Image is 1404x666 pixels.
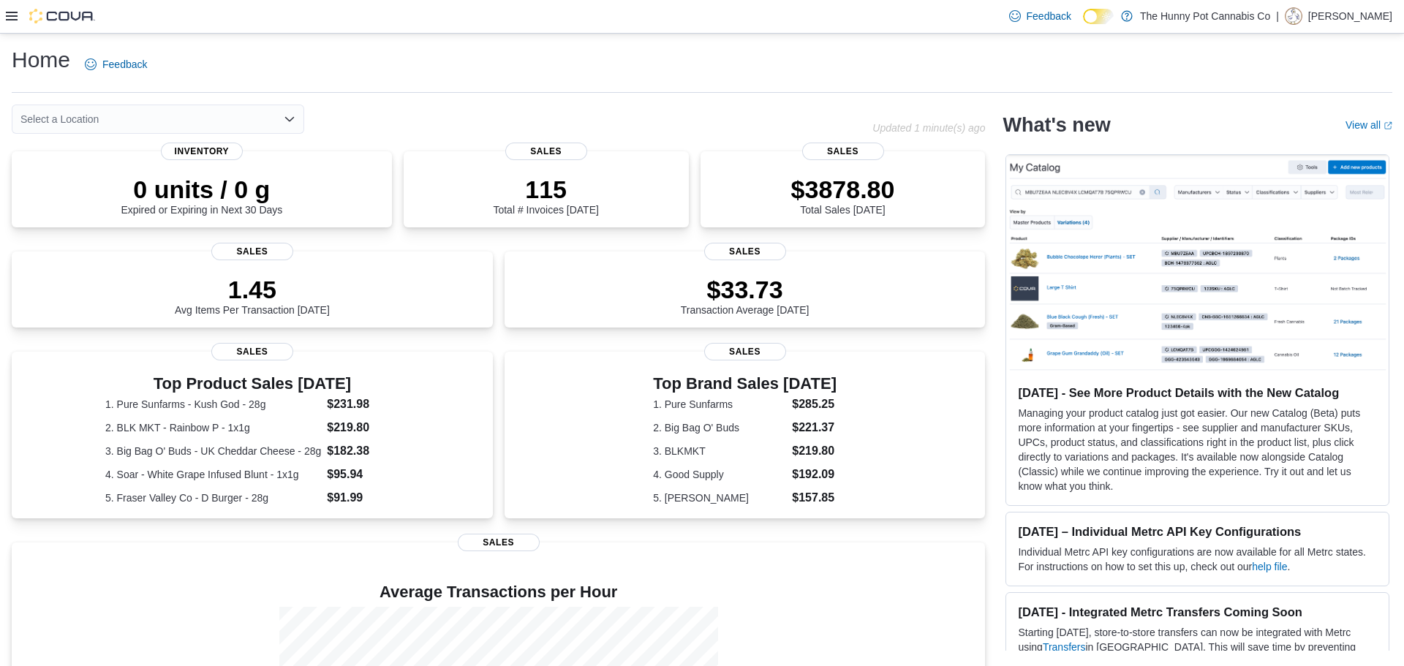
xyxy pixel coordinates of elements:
p: The Hunny Pot Cannabis Co [1140,7,1270,25]
p: [PERSON_NAME] [1308,7,1392,25]
dt: 5. Fraser Valley Co - D Burger - 28g [105,491,321,505]
svg: External link [1384,121,1392,130]
p: $33.73 [681,275,809,304]
span: Sales [211,243,293,260]
dt: 2. BLK MKT - Rainbow P - 1x1g [105,420,321,435]
dd: $157.85 [792,489,837,507]
div: Total # Invoices [DATE] [493,175,598,216]
span: Inventory [161,143,243,160]
div: Expired or Expiring in Next 30 Days [121,175,282,216]
span: Sales [802,143,884,160]
p: $3878.80 [791,175,895,204]
span: Sales [704,343,786,360]
div: Dillon Marquez [1285,7,1302,25]
p: Individual Metrc API key configurations are now available for all Metrc states. For instructions ... [1018,545,1377,574]
h1: Home [12,45,70,75]
h3: [DATE] - See More Product Details with the New Catalog [1018,385,1377,400]
dd: $192.09 [792,466,837,483]
span: Sales [211,343,293,360]
span: Sales [704,243,786,260]
dt: 1. Pure Sunfarms [653,397,786,412]
h4: Average Transactions per Hour [23,583,973,601]
span: Feedback [1027,9,1071,23]
div: Transaction Average [DATE] [681,275,809,316]
dt: 3. Big Bag O' Buds - UK Cheddar Cheese - 28g [105,444,321,458]
div: Avg Items Per Transaction [DATE] [175,275,330,316]
h3: Top Brand Sales [DATE] [653,375,837,393]
dd: $219.80 [327,419,399,436]
button: Open list of options [284,113,295,125]
dt: 5. [PERSON_NAME] [653,491,786,505]
dd: $219.80 [792,442,837,460]
dt: 3. BLKMKT [653,444,786,458]
dt: 4. Soar - White Grape Infused Blunt - 1x1g [105,467,321,482]
span: Feedback [102,57,147,72]
a: View allExternal link [1345,119,1392,131]
a: Feedback [1003,1,1077,31]
dd: $95.94 [327,466,399,483]
span: Dark Mode [1083,24,1084,25]
h2: What's new [1003,113,1110,137]
div: Total Sales [DATE] [791,175,895,216]
h3: Top Product Sales [DATE] [105,375,399,393]
dd: $285.25 [792,396,837,413]
span: Sales [458,534,540,551]
p: 0 units / 0 g [121,175,282,204]
input: Dark Mode [1083,9,1114,24]
h3: [DATE] - Integrated Metrc Transfers Coming Soon [1018,605,1377,619]
dd: $91.99 [327,489,399,507]
img: Cova [29,9,95,23]
h3: [DATE] – Individual Metrc API Key Configurations [1018,524,1377,539]
a: Transfers [1043,641,1086,653]
span: Sales [505,143,587,160]
p: Managing your product catalog just got easier. Our new Catalog (Beta) puts more information at yo... [1018,406,1377,493]
dt: 4. Good Supply [653,467,786,482]
dt: 2. Big Bag O' Buds [653,420,786,435]
p: 115 [493,175,598,204]
dd: $221.37 [792,419,837,436]
p: | [1276,7,1279,25]
a: Feedback [79,50,153,79]
p: 1.45 [175,275,330,304]
p: Updated 1 minute(s) ago [872,122,985,134]
a: help file [1252,561,1287,572]
dt: 1. Pure Sunfarms - Kush God - 28g [105,397,321,412]
dd: $231.98 [327,396,399,413]
dd: $182.38 [327,442,399,460]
